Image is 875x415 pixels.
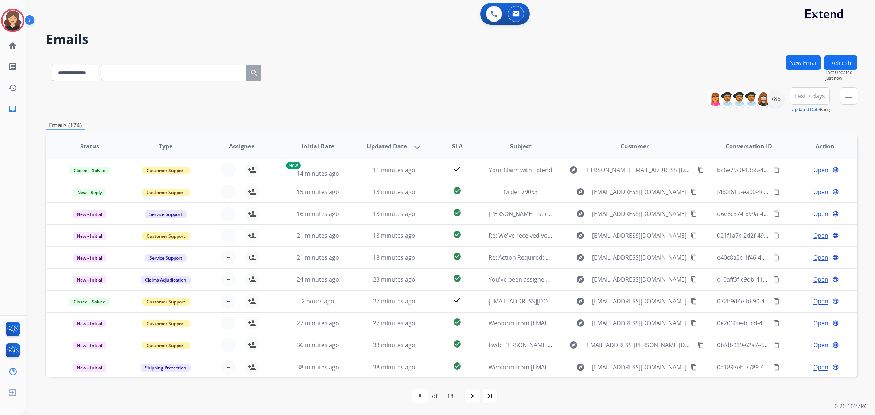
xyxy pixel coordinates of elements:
[576,231,585,240] mat-icon: explore
[142,320,190,327] span: Customer Support
[824,55,857,70] button: Refresh
[813,231,828,240] span: Open
[297,275,339,283] span: 24 minutes ago
[69,167,110,174] span: Closed – Solved
[373,297,415,305] span: 27 minutes ago
[453,208,462,217] mat-icon: check_circle
[453,296,462,305] mat-icon: check
[592,275,687,284] span: [EMAIL_ADDRESS][DOMAIN_NAME]
[844,92,853,100] mat-icon: menu
[592,253,687,262] span: [EMAIL_ADDRESS][DOMAIN_NAME]
[8,62,17,71] mat-icon: list_alt
[773,189,780,195] mat-icon: content_copy
[781,133,857,159] th: Action
[717,188,827,196] span: f460f61d-ea00-4c72-9772-69141aba04aa
[576,319,585,327] mat-icon: explore
[773,320,780,326] mat-icon: content_copy
[835,402,868,411] p: 0.20.1027RC
[813,297,828,306] span: Open
[227,209,230,218] span: +
[286,162,301,169] p: New
[592,319,687,327] span: [EMAIL_ADDRESS][DOMAIN_NAME]
[489,319,654,327] span: Webform from [EMAIL_ADDRESS][DOMAIN_NAME] on [DATE]
[8,105,17,113] mat-icon: inbox
[489,166,552,174] span: Your Claim with Extend
[227,363,230,372] span: +
[832,320,839,326] mat-icon: language
[592,297,687,306] span: [EMAIL_ADDRESS][DOMAIN_NAME]
[489,297,583,305] span: [EMAIL_ADDRESS][DOMAIN_NAME]
[373,363,415,371] span: 38 minutes ago
[832,364,839,371] mat-icon: language
[813,253,828,262] span: Open
[248,363,256,372] mat-icon: person_add
[221,250,236,265] button: +
[825,70,857,75] span: Last Updated:
[585,341,693,349] span: [EMAIL_ADDRESS][PERSON_NAME][DOMAIN_NAME]
[159,142,172,151] span: Type
[73,210,106,218] span: New - Initial
[691,210,697,217] mat-icon: content_copy
[813,363,828,372] span: Open
[221,338,236,352] button: +
[248,209,256,218] mat-icon: person_add
[726,142,772,151] span: Conversation ID
[786,55,821,70] button: New Email
[576,253,585,262] mat-icon: explore
[468,392,477,400] mat-icon: navigate_next
[576,187,585,196] mat-icon: explore
[373,319,415,327] span: 27 minutes ago
[832,298,839,305] mat-icon: language
[141,364,191,372] span: Shipping Protection
[297,188,339,196] span: 15 minutes ago
[221,228,236,243] button: +
[691,320,697,326] mat-icon: content_copy
[453,164,462,173] mat-icon: check
[73,342,106,349] span: New - Initial
[697,342,704,348] mat-icon: content_copy
[413,142,421,151] mat-icon: arrow_downward
[373,166,415,174] span: 11 minutes ago
[297,319,339,327] span: 27 minutes ago
[569,166,578,174] mat-icon: explore
[795,94,825,97] span: Last 7 days
[489,341,646,349] span: Fwd: [PERSON_NAME] [STREET_ADDRESS][PERSON_NAME]
[489,253,775,261] span: Re: Action Required: You've been assigned a new service order: 46558c15-1bc6-4515-8b8c-d942876246e9
[832,167,839,173] mat-icon: language
[691,364,697,371] mat-icon: content_copy
[302,297,334,305] span: 2 hours ago
[576,209,585,218] mat-icon: explore
[248,166,256,174] mat-icon: person_add
[453,274,462,283] mat-icon: check_circle
[297,210,339,218] span: 16 minutes ago
[691,232,697,239] mat-icon: content_copy
[592,187,687,196] span: [EMAIL_ADDRESS][DOMAIN_NAME]
[453,252,462,261] mat-icon: check_circle
[221,206,236,221] button: +
[69,298,110,306] span: Closed – Solved
[227,187,230,196] span: +
[145,210,187,218] span: Service Support
[248,297,256,306] mat-icon: person_add
[717,319,829,327] span: 0e2060fe-b5cd-41b1-a248-06705776aa44
[80,142,99,151] span: Status
[46,121,85,130] p: Emails (174)
[773,254,780,261] mat-icon: content_copy
[8,41,17,50] mat-icon: home
[432,392,437,400] div: of
[773,210,780,217] mat-icon: content_copy
[248,275,256,284] mat-icon: person_add
[813,275,828,284] span: Open
[773,342,780,348] mat-icon: content_copy
[691,189,697,195] mat-icon: content_copy
[227,253,230,262] span: +
[489,232,577,240] span: Re: We've received your product
[717,363,830,371] span: 0a1897eb-7789-4a42-82c2-90737baa5029
[773,364,780,371] mat-icon: content_copy
[825,75,857,81] span: Just now
[576,297,585,306] mat-icon: explore
[773,232,780,239] mat-icon: content_copy
[453,362,462,371] mat-icon: check_circle
[792,106,833,113] span: Range
[373,210,415,218] span: 13 minutes ago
